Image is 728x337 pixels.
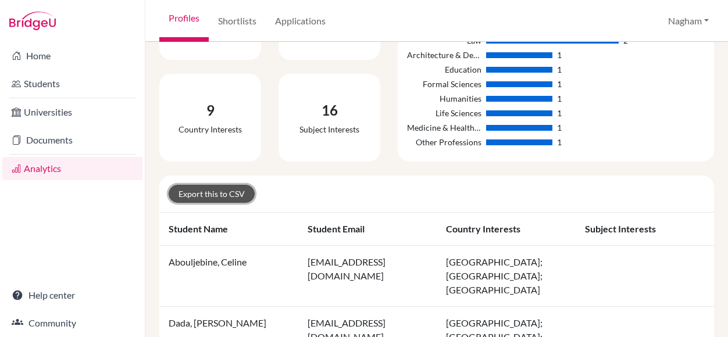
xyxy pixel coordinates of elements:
[557,136,562,148] div: 1
[2,72,142,95] a: Students
[2,44,142,67] a: Home
[299,100,359,121] div: 16
[407,136,481,148] div: Other Professions
[407,121,481,134] div: Medicine & Healthcare
[179,100,242,121] div: 9
[557,78,562,90] div: 1
[407,49,481,61] div: Architecture & Design
[159,246,298,307] td: Abouljebine, Celine
[179,123,242,135] div: Country interests
[2,128,142,152] a: Documents
[407,92,481,105] div: Humanities
[663,10,714,32] button: Nagham
[557,107,562,119] div: 1
[437,213,576,246] th: Country interests
[407,107,481,119] div: Life Sciences
[2,157,142,180] a: Analytics
[159,213,298,246] th: Student name
[437,246,576,307] td: [GEOGRAPHIC_DATA]; [GEOGRAPHIC_DATA]; [GEOGRAPHIC_DATA]
[169,185,255,203] a: Export this to CSV
[298,246,437,307] td: [EMAIL_ADDRESS][DOMAIN_NAME]
[298,213,437,246] th: Student email
[407,78,481,90] div: Formal Sciences
[407,63,481,76] div: Education
[557,92,562,105] div: 1
[557,49,562,61] div: 1
[557,63,562,76] div: 1
[9,12,56,30] img: Bridge-U
[557,121,562,134] div: 1
[2,311,142,335] a: Community
[2,284,142,307] a: Help center
[299,123,359,135] div: Subject interests
[576,213,715,246] th: Subject interests
[2,101,142,124] a: Universities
